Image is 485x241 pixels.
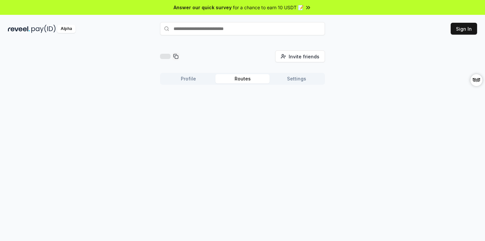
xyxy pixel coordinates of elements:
button: Invite friends [275,50,325,62]
span: for a chance to earn 10 USDT 📝 [233,4,304,11]
span: Invite friends [289,53,319,60]
span: Answer our quick survey [174,4,232,11]
div: Alpha [57,25,76,33]
button: Settings [270,74,324,83]
button: Sign In [451,23,477,35]
button: Routes [215,74,270,83]
img: reveel_dark [8,25,30,33]
img: pay_id [31,25,56,33]
button: Profile [161,74,215,83]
